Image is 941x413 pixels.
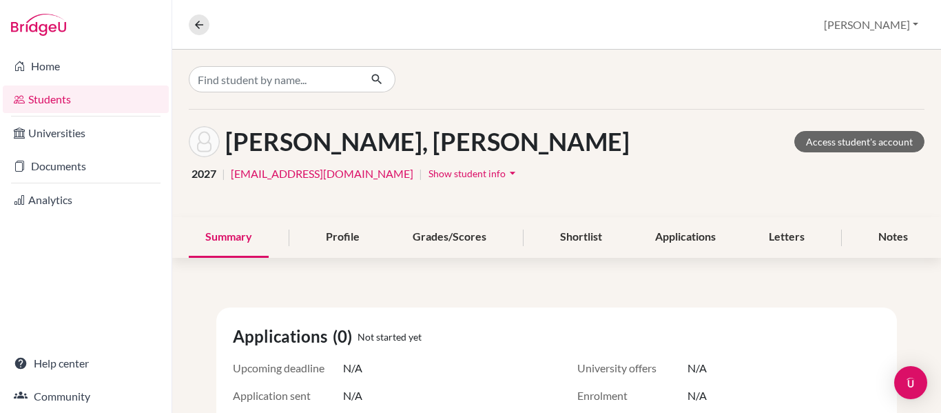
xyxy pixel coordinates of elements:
i: arrow_drop_down [506,166,519,180]
div: Notes [862,217,924,258]
img: Kelly Sayde Rivera Fuentes's avatar [189,126,220,157]
div: Summary [189,217,269,258]
a: Access student's account [794,131,924,152]
div: Open Intercom Messenger [894,366,927,399]
span: N/A [343,387,362,404]
a: Community [3,383,169,410]
span: (0) [333,324,358,349]
span: Not started yet [358,330,422,344]
span: Applications [233,324,333,349]
div: Shortlist [544,217,619,258]
span: 2027 [192,165,216,182]
a: Students [3,85,169,113]
span: Show student info [428,168,506,179]
img: Bridge-U [11,14,66,36]
a: [EMAIL_ADDRESS][DOMAIN_NAME] [231,165,413,182]
span: N/A [343,360,362,376]
span: Enrolment [577,387,687,404]
span: Upcoming deadline [233,360,343,376]
span: N/A [687,360,707,376]
h1: [PERSON_NAME], [PERSON_NAME] [225,127,630,157]
a: Universities [3,119,169,147]
div: Letters [752,217,821,258]
span: Application sent [233,387,343,404]
span: University offers [577,360,687,376]
span: | [222,165,225,182]
span: | [419,165,422,182]
a: Analytics [3,186,169,214]
div: Grades/Scores [396,217,503,258]
span: N/A [687,387,707,404]
div: Profile [309,217,376,258]
a: Documents [3,152,169,180]
button: Show student infoarrow_drop_down [428,163,520,184]
a: Help center [3,350,169,377]
a: Home [3,52,169,80]
div: Applications [639,217,732,258]
input: Find student by name... [189,66,360,92]
button: [PERSON_NAME] [818,12,924,38]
